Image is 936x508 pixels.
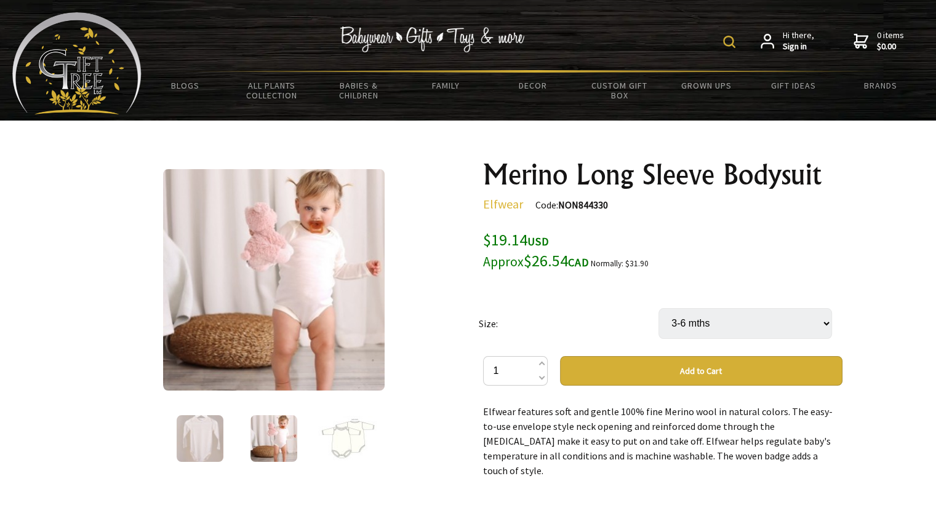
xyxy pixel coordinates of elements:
[877,30,904,52] span: 0 items
[591,258,649,269] small: Normally: $31.90
[527,234,549,248] span: USD
[483,253,524,270] small: Approx
[854,30,904,52] a: 0 items$0.00
[877,41,904,52] strong: $0.00
[837,73,924,98] a: Brands
[783,30,814,52] span: Hi there,
[483,160,842,189] h1: Merino Long Sleeve Bodysuit
[479,291,658,356] td: Size:
[250,415,297,462] img: Merino Long Sleeve Bodysuit
[560,356,842,386] button: Add to Cart
[483,229,589,271] span: $19.14 $26.54
[723,36,735,48] img: product search
[340,26,525,52] img: Babywear - Gifts - Toys & more
[163,169,385,391] img: Merino Long Sleeve Bodysuit
[568,255,589,269] span: CAD
[228,73,315,108] a: All Plants Collection
[576,73,663,108] a: Custom Gift Box
[761,30,814,52] a: Hi there,Sign in
[558,199,608,211] strong: NON844330
[402,73,489,98] a: Family
[663,73,750,98] a: Grown Ups
[142,73,228,98] a: BLOGS
[783,41,814,52] strong: Sign in
[535,199,608,211] span: Code:
[318,416,377,462] img: Merino Long Sleeve Bodysuit
[315,73,402,108] a: Babies & Children
[750,73,837,98] a: Gift Ideas
[483,196,523,212] a: Elfwear
[483,404,842,478] div: Elfwear features soft and gentle 100% fine Merino wool in natural colors. The easy-to-use envelop...
[177,415,223,462] img: Merino Long Sleeve Bodysuit
[489,73,576,98] a: Decor
[12,12,142,114] img: Babyware - Gifts - Toys and more...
